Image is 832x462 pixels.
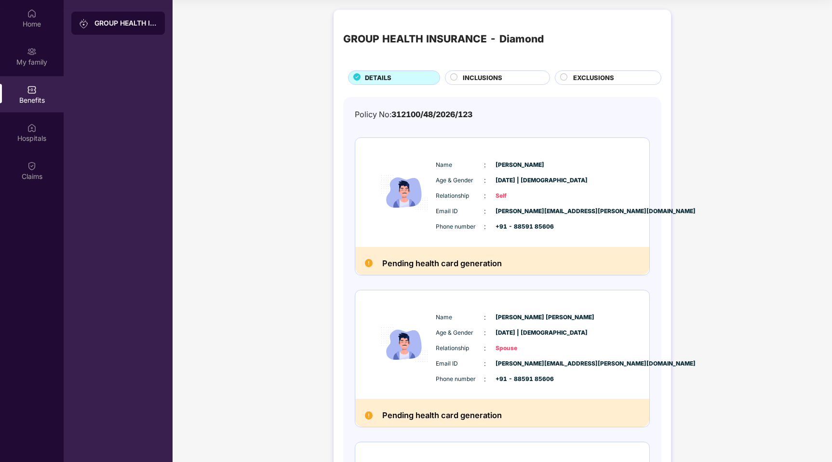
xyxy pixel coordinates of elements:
[484,374,486,384] span: :
[484,206,486,217] span: :
[382,257,502,270] h2: Pending health card generation
[496,161,544,170] span: [PERSON_NAME]
[94,18,157,28] div: GROUP HEALTH INSURANCE - Diamond
[484,175,486,186] span: :
[496,222,544,231] span: +91 - 88591 85606
[436,161,484,170] span: Name
[484,343,486,353] span: :
[484,312,486,323] span: :
[484,358,486,369] span: :
[436,344,484,353] span: Relationship
[365,259,373,267] img: Pending
[496,191,544,201] span: Self
[436,359,484,368] span: Email ID
[496,176,544,185] span: [DATE] | [DEMOGRAPHIC_DATA]
[365,73,391,83] span: DETAILS
[436,207,484,216] span: Email ID
[27,161,37,171] img: svg+xml;base64,PHN2ZyBpZD0iQ2xhaW0iIHhtbG5zPSJodHRwOi8vd3d3LnczLm9yZy8yMDAwL3N2ZyIgd2lkdGg9IjIwIi...
[496,328,544,338] span: [DATE] | [DEMOGRAPHIC_DATA]
[376,300,433,390] img: icon
[27,85,37,95] img: svg+xml;base64,PHN2ZyBpZD0iQmVuZWZpdHMiIHhtbG5zPSJodHRwOi8vd3d3LnczLm9yZy8yMDAwL3N2ZyIgd2lkdGg9Ij...
[376,148,433,237] img: icon
[355,109,472,121] div: Policy No:
[436,328,484,338] span: Age & Gender
[436,375,484,384] span: Phone number
[436,191,484,201] span: Relationship
[382,408,502,422] h2: Pending health card generation
[27,123,37,133] img: svg+xml;base64,PHN2ZyBpZD0iSG9zcGl0YWxzIiB4bWxucz0iaHR0cDovL3d3dy53My5vcmcvMjAwMC9zdmciIHdpZHRoPS...
[79,19,89,28] img: svg+xml;base64,PHN2ZyB3aWR0aD0iMjAiIGhlaWdodD0iMjAiIHZpZXdCb3g9IjAgMCAyMCAyMCIgZmlsbD0ibm9uZSIgeG...
[463,73,502,83] span: INCLUSIONS
[496,344,544,353] span: Spouse
[436,176,484,185] span: Age & Gender
[484,160,486,170] span: :
[484,221,486,232] span: :
[27,47,37,56] img: svg+xml;base64,PHN2ZyB3aWR0aD0iMjAiIGhlaWdodD0iMjAiIHZpZXdCb3g9IjAgMCAyMCAyMCIgZmlsbD0ibm9uZSIgeG...
[343,31,544,47] div: GROUP HEALTH INSURANCE - Diamond
[484,327,486,338] span: :
[573,73,614,83] span: EXCLUSIONS
[436,313,484,322] span: Name
[496,207,544,216] span: [PERSON_NAME][EMAIL_ADDRESS][PERSON_NAME][DOMAIN_NAME]
[496,375,544,384] span: +91 - 88591 85606
[27,9,37,18] img: svg+xml;base64,PHN2ZyBpZD0iSG9tZSIgeG1sbnM9Imh0dHA6Ly93d3cudzMub3JnLzIwMDAvc3ZnIiB3aWR0aD0iMjAiIG...
[365,411,373,419] img: Pending
[391,109,472,119] span: 312100/48/2026/123
[496,313,544,322] span: [PERSON_NAME] [PERSON_NAME]
[496,359,544,368] span: [PERSON_NAME][EMAIL_ADDRESS][PERSON_NAME][DOMAIN_NAME]
[484,190,486,201] span: :
[436,222,484,231] span: Phone number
